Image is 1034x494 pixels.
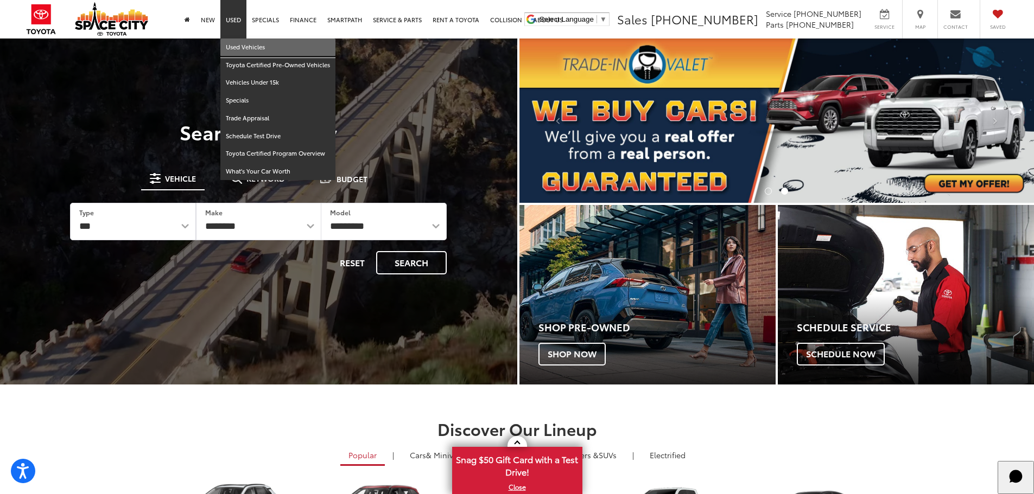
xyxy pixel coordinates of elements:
[1002,463,1030,491] svg: Start Chat
[597,15,597,23] span: ​
[630,450,637,460] li: |
[642,446,694,464] a: Electrified
[337,175,367,183] span: Budget
[600,15,607,23] span: ▼
[246,175,285,182] span: Keyword
[519,205,776,384] a: Shop Pre-Owned Shop Now
[797,322,1034,333] h4: Schedule Service
[778,205,1034,384] div: Toyota
[538,322,776,333] h4: Shop Pre-Owned
[79,208,94,217] label: Type
[540,15,607,23] a: Select Language​
[205,208,223,217] label: Make
[220,39,335,56] a: Used Vehicles
[766,8,791,19] span: Service
[872,23,897,30] span: Service
[540,15,594,23] span: Select Language
[957,60,1034,181] button: Click to view next picture.
[331,251,374,274] button: Reset
[797,343,885,365] span: Schedule Now
[765,188,772,195] li: Go to slide number 1.
[220,145,335,163] a: Toyota Certified Program Overview
[943,23,968,30] span: Contact
[538,343,606,365] span: Shop Now
[426,450,462,460] span: & Minivan
[220,92,335,110] a: Specials
[617,10,648,28] span: Sales
[766,19,784,30] span: Parts
[376,251,447,274] button: Search
[519,60,597,181] button: Click to view previous picture.
[402,446,471,464] a: Cars
[786,19,854,30] span: [PHONE_NUMBER]
[986,23,1010,30] span: Saved
[453,448,581,481] span: Snag $50 Gift Card with a Test Drive!
[651,10,758,28] span: [PHONE_NUMBER]
[220,110,335,127] a: Trade Appraisal
[75,2,148,36] img: Space City Toyota
[781,188,788,195] li: Go to slide number 2.
[220,127,335,145] a: Schedule Test Drive
[330,208,351,217] label: Model
[390,450,397,460] li: |
[778,205,1034,384] a: Schedule Service Schedule Now
[543,446,625,464] a: SUVs
[340,446,385,466] a: Popular
[165,175,196,182] span: Vehicle
[220,163,335,180] a: What's Your Car Worth
[794,8,861,19] span: [PHONE_NUMBER]
[135,420,900,438] h2: Discover Our Lineup
[519,205,776,384] div: Toyota
[220,74,335,92] a: Vehicles Under 15k
[220,56,335,74] a: Toyota Certified Pre-Owned Vehicles
[908,23,932,30] span: Map
[46,121,472,143] h3: Search Inventory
